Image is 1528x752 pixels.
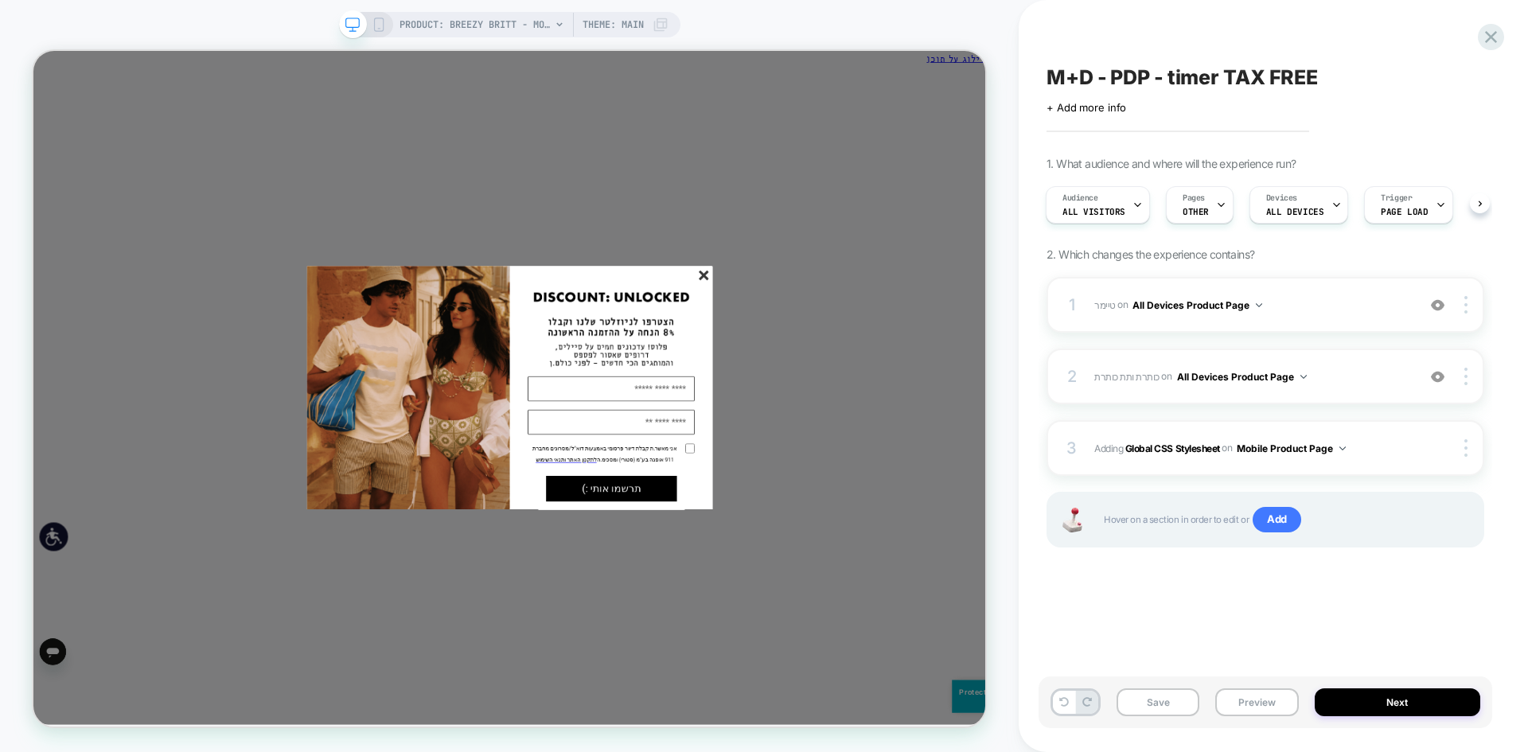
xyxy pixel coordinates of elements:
span: All Visitors [1062,206,1125,217]
img: down arrow [1339,446,1346,450]
div: 1 [1064,290,1080,319]
span: Hover on a section in order to edit or [1104,507,1467,532]
span: Devices [1266,193,1297,204]
span: ALL DEVICES [1266,206,1323,217]
span: Audience [1062,193,1098,204]
img: close [1464,368,1468,385]
span: on [1222,439,1232,457]
img: Joystick [1056,508,1088,532]
span: on [1161,368,1171,385]
span: 2. Which changes the experience contains? [1047,247,1254,261]
span: Trigger [1381,193,1412,204]
button: All Devices Product Page [1132,295,1262,315]
button: Mobile Product Page [1237,438,1346,458]
div: 2 [1064,362,1080,391]
img: crossed eye [1431,298,1444,312]
button: Next [1315,688,1481,716]
button: All Devices Product Page [1177,367,1307,387]
img: crossed eye [1431,370,1444,384]
span: Pages [1183,193,1205,204]
span: Add [1253,507,1301,532]
span: Adding [1094,438,1409,458]
span: + Add more info [1047,101,1126,114]
span: PRODUCT: BREEZY BRITT - MOUNTAIN GREY ג'ינס ארוך לנשים [311436739] [400,12,551,37]
button: Save [1117,688,1199,716]
span: OTHER [1183,206,1209,217]
b: Global CSS Stylesheet [1125,442,1220,454]
img: close [1464,439,1468,457]
span: Theme: MAIN [583,12,644,37]
span: M+D - PDP - timer TAX FREE [1047,65,1318,89]
span: כותרת ותת כותרת [1094,370,1160,382]
span: טיימר [1094,298,1116,310]
div: 3 [1064,434,1080,462]
button: Preview [1215,688,1298,716]
span: on [1117,296,1128,314]
span: Page Load [1381,206,1428,217]
img: down arrow [1300,375,1307,379]
span: 1. What audience and where will the experience run? [1047,157,1296,170]
img: down arrow [1256,303,1262,307]
img: close [1464,296,1468,314]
